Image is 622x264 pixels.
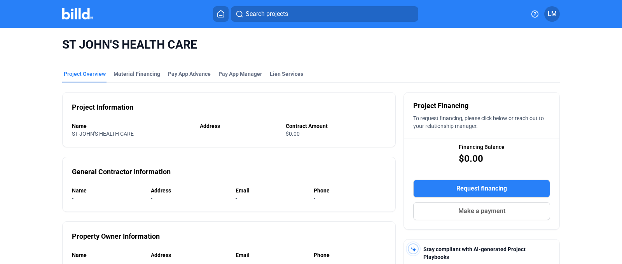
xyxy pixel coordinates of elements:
[413,115,544,129] span: To request financing, please click below or reach out to your relationship manager.
[72,251,143,259] div: Name
[314,195,315,201] span: -
[151,251,227,259] div: Address
[218,70,262,78] span: Pay App Manager
[62,8,93,19] img: Billd Company Logo
[72,231,160,242] div: Property Owner Information
[114,70,160,78] div: Material Financing
[456,184,507,193] span: Request financing
[236,251,306,259] div: Email
[458,206,505,216] span: Make a payment
[151,195,152,201] span: -
[459,152,483,165] span: $0.00
[548,9,557,19] span: LM
[72,195,73,201] span: -
[64,70,106,78] div: Project Overview
[270,70,303,78] div: Lien Services
[151,187,227,194] div: Address
[72,122,192,130] div: Name
[246,9,288,19] span: Search projects
[72,131,134,137] span: ST JOHN'S HEALTH CARE
[459,143,505,151] span: Financing Balance
[314,251,386,259] div: Phone
[314,187,386,194] div: Phone
[168,70,211,78] div: Pay App Advance
[200,122,278,130] div: Address
[62,37,560,52] span: ST JOHN'S HEALTH CARE
[423,246,526,260] span: Stay compliant with AI-generated Project Playbooks
[236,187,306,194] div: Email
[72,102,133,113] div: Project Information
[72,166,171,177] div: General Contractor Information
[286,122,386,130] div: Contract Amount
[72,187,143,194] div: Name
[236,195,237,201] span: -
[413,100,468,111] span: Project Financing
[286,131,300,137] span: $0.00
[200,131,201,137] span: -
